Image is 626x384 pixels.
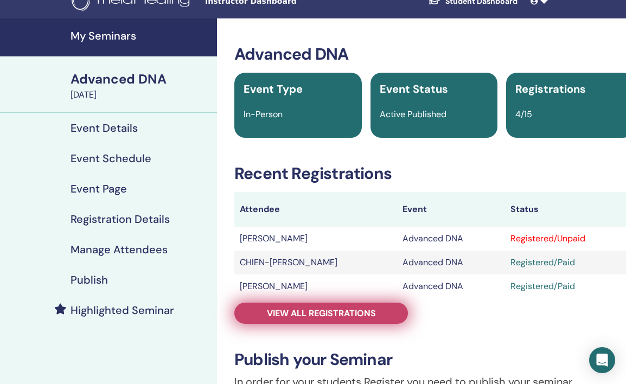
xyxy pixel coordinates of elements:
[244,82,303,96] span: Event Type
[397,227,504,251] td: Advanced DNA
[64,70,217,101] a: Advanced DNA[DATE]
[71,273,108,286] h4: Publish
[380,82,448,96] span: Event Status
[234,227,397,251] td: [PERSON_NAME]
[71,70,210,88] div: Advanced DNA
[71,88,210,101] div: [DATE]
[267,308,376,319] span: View all registrations
[71,243,168,256] h4: Manage Attendees
[397,274,504,298] td: Advanced DNA
[234,192,397,227] th: Attendee
[380,108,446,120] span: Active Published
[397,192,504,227] th: Event
[244,108,283,120] span: In-Person
[234,251,397,274] td: CHIEN-[PERSON_NAME]
[234,274,397,298] td: [PERSON_NAME]
[71,304,174,317] h4: Highlighted Seminar
[234,303,408,324] a: View all registrations
[515,82,586,96] span: Registrations
[71,182,127,195] h4: Event Page
[71,29,210,42] h4: My Seminars
[589,347,615,373] div: Open Intercom Messenger
[515,108,532,120] span: 4/15
[71,121,138,135] h4: Event Details
[397,251,504,274] td: Advanced DNA
[71,213,170,226] h4: Registration Details
[71,152,151,165] h4: Event Schedule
